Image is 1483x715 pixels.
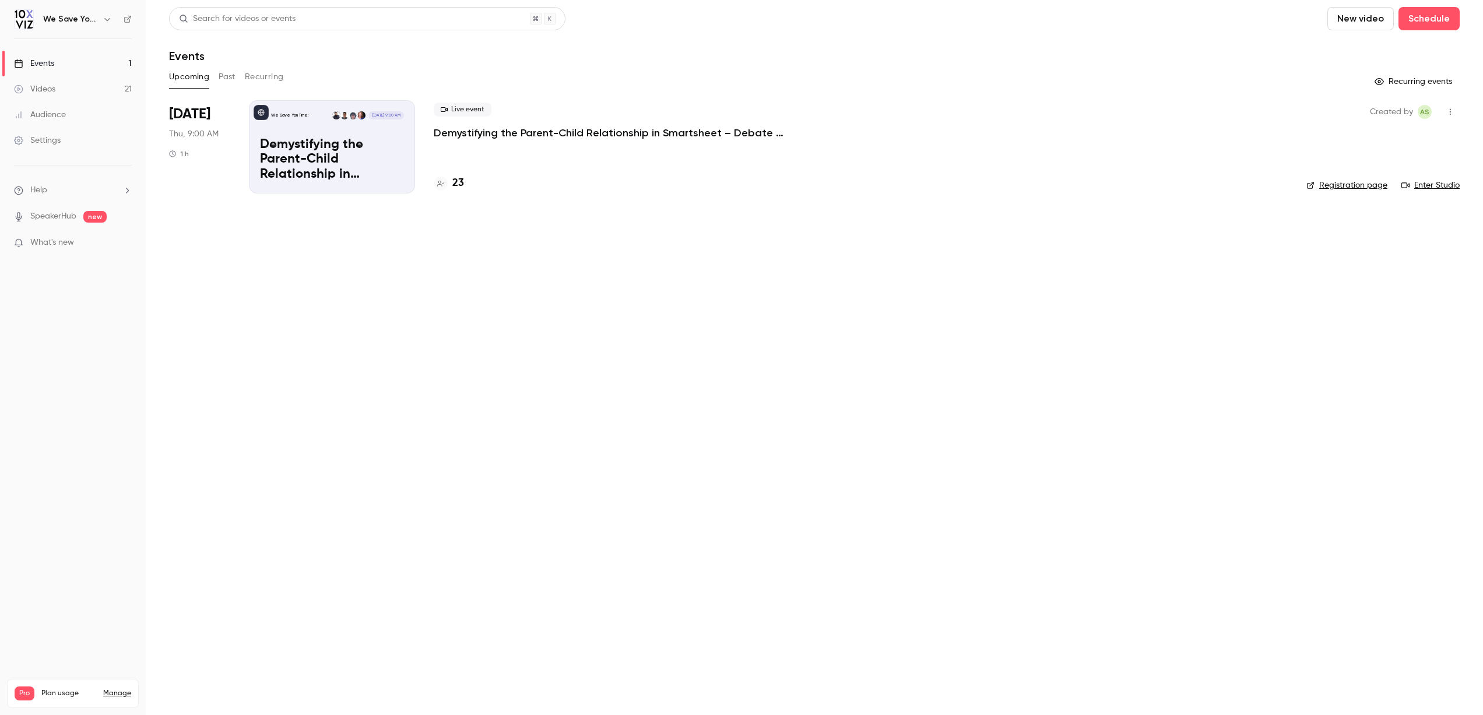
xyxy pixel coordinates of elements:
a: Manage [103,689,131,698]
span: What's new [30,237,74,249]
span: Created by [1370,105,1413,119]
h1: Events [169,49,205,63]
span: Plan usage [41,689,96,698]
img: Dansong Wang [349,111,357,119]
img: Dustin Wise [332,111,340,119]
button: New video [1327,7,1394,30]
div: Settings [14,135,61,146]
a: Demystifying the Parent-Child Relationship in Smartsheet – Debate at the Dinner Table We Save You... [249,100,415,193]
img: We Save You Time! [15,10,33,29]
button: Recurring events [1369,72,1460,91]
a: Enter Studio [1401,179,1460,191]
button: Schedule [1398,7,1460,30]
button: Past [219,68,236,86]
span: Ashley Sage [1418,105,1432,119]
h6: We Save You Time! [43,13,98,25]
span: Pro [15,686,34,700]
p: We Save You Time! [271,112,308,118]
span: [DATE] 9:00 AM [368,111,403,119]
div: Search for videos or events [179,13,296,25]
h4: 23 [452,175,464,191]
span: Live event [434,103,491,117]
a: Registration page [1306,179,1387,191]
img: Jennifer Jones [357,111,366,119]
div: Audience [14,109,66,121]
span: [DATE] [169,105,210,124]
div: 1 h [169,149,189,159]
button: Recurring [245,68,284,86]
a: 23 [434,175,464,191]
div: Videos [14,83,55,95]
div: Events [14,58,54,69]
a: Demystifying the Parent-Child Relationship in Smartsheet – Debate at the Dinner Table [434,126,783,140]
button: Upcoming [169,68,209,86]
img: Ayelet Weiner [340,111,349,119]
span: AS [1420,105,1429,119]
span: Thu, 9:00 AM [169,128,219,140]
span: Help [30,184,47,196]
span: new [83,211,107,223]
li: help-dropdown-opener [14,184,132,196]
p: Demystifying the Parent-Child Relationship in Smartsheet – Debate at the Dinner Table [260,138,404,182]
iframe: Noticeable Trigger [118,238,132,248]
div: Sep 4 Thu, 9:00 AM (America/Denver) [169,100,230,193]
a: SpeakerHub [30,210,76,223]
